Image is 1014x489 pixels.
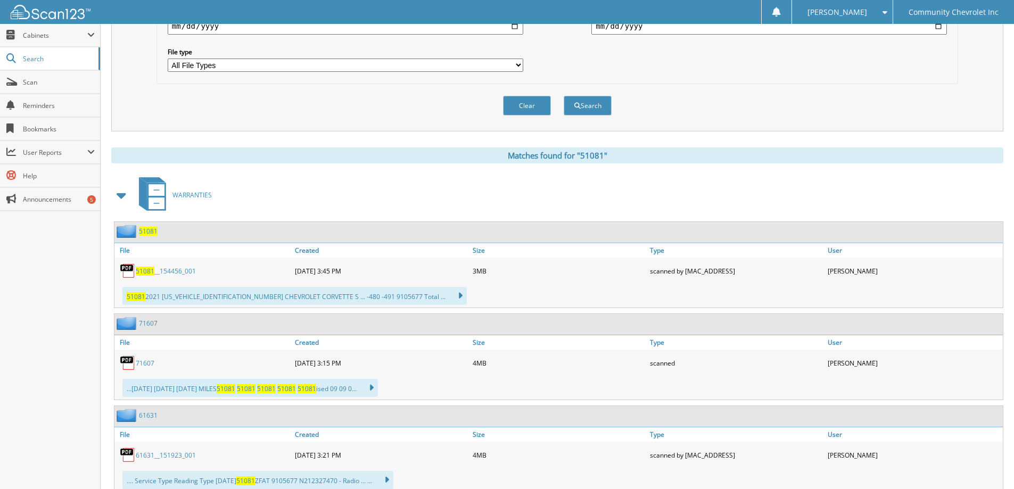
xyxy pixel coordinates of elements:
[591,18,947,35] input: end
[136,267,154,276] span: 51081
[277,384,296,393] span: 51081
[292,427,470,442] a: Created
[168,18,523,35] input: start
[470,243,648,258] a: Size
[139,411,158,420] a: 61631
[87,195,96,204] div: 5
[298,384,316,393] span: 51081
[825,352,1003,374] div: [PERSON_NAME]
[503,96,551,115] button: Clear
[120,263,136,279] img: PDF.png
[136,451,196,460] a: 61631__151923_001
[23,31,87,40] span: Cabinets
[122,287,467,305] div: 2021 [US_VEHICLE_IDENTIFICATION_NUMBER] CHEVROLET CORVETTE S ... -480 -491 9105677 Total ...
[647,444,825,466] div: scanned by [MAC_ADDRESS]
[23,54,93,63] span: Search
[825,260,1003,281] div: [PERSON_NAME]
[647,427,825,442] a: Type
[647,260,825,281] div: scanned by [MAC_ADDRESS]
[470,335,648,350] a: Size
[136,359,154,368] a: 71607
[564,96,612,115] button: Search
[117,409,139,422] img: folder2.png
[23,171,95,180] span: Help
[470,427,648,442] a: Size
[114,243,292,258] a: File
[172,190,212,200] span: WARRANTIES
[139,227,158,236] a: 51081
[217,384,235,393] span: 51081
[647,243,825,258] a: Type
[114,335,292,350] a: File
[909,9,999,15] span: Community Chevrolet Inc
[23,78,95,87] span: Scan
[825,427,1003,442] a: User
[23,101,95,110] span: Reminders
[292,352,470,374] div: [DATE] 3:15 PM
[114,427,292,442] a: File
[127,292,145,301] span: 51081
[470,352,648,374] div: 4MB
[825,444,1003,466] div: [PERSON_NAME]
[825,335,1003,350] a: User
[122,471,393,489] div: .... Service Type Reading Type [DATE] ZFAT 9105677 N212327470 - Radio ... ...
[825,243,1003,258] a: User
[11,5,90,19] img: scan123-logo-white.svg
[237,384,255,393] span: 51081
[133,174,212,216] a: WARRANTIES
[136,267,196,276] a: 51081__154456_001
[236,476,255,485] span: 51081
[23,195,95,204] span: Announcements
[23,125,95,134] span: Bookmarks
[120,355,136,371] img: PDF.png
[117,317,139,330] img: folder2.png
[292,335,470,350] a: Created
[120,447,136,463] img: PDF.png
[807,9,867,15] span: [PERSON_NAME]
[647,352,825,374] div: scanned
[647,335,825,350] a: Type
[23,148,87,157] span: User Reports
[168,47,523,56] label: File type
[117,225,139,238] img: folder2.png
[292,444,470,466] div: [DATE] 3:21 PM
[257,384,276,393] span: 51081
[122,379,378,397] div: ...[DATE] [DATE] [DATE] MILES ised 09 09 0...
[292,260,470,281] div: [DATE] 3:45 PM
[139,319,158,328] a: 71607
[470,444,648,466] div: 4MB
[292,243,470,258] a: Created
[111,147,1003,163] div: Matches found for "51081"
[470,260,648,281] div: 3MB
